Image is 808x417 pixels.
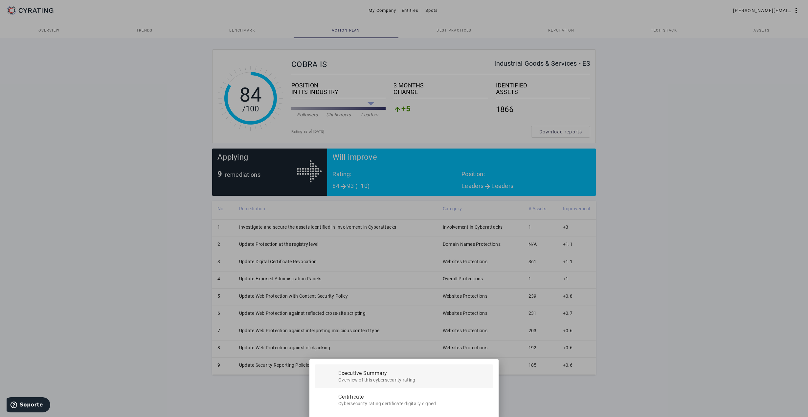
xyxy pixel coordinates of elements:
span: Overview of this cybersecurity rating [338,375,488,383]
span: Certificate [338,388,488,405]
iframe: Abre un widget desde donde se puede obtener más información [7,397,50,414]
a: DownloadExecutive SummaryOverview of this cybersecurity rating [315,364,493,388]
mat-icon: Download [320,370,328,378]
a: DownloadCertificateCybersecurity rating certificate digitally signed [315,388,493,412]
span: Cybersecurity rating certificate digitally signed [338,399,488,407]
mat-icon: Download [320,393,328,401]
span: Executive Summary [338,364,488,382]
